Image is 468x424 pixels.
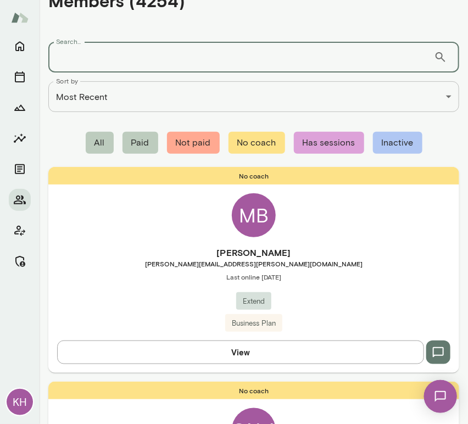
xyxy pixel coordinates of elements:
[9,127,31,149] button: Insights
[9,189,31,211] button: Members
[229,132,285,154] span: No coach
[373,132,422,154] span: Inactive
[48,246,459,259] h6: [PERSON_NAME]
[232,193,276,237] div: MB
[294,132,364,154] span: Has sessions
[48,272,459,281] span: Last online [DATE]
[9,158,31,180] button: Documents
[48,259,459,268] span: [PERSON_NAME][EMAIL_ADDRESS][PERSON_NAME][DOMAIN_NAME]
[48,81,459,112] div: Most Recent
[11,7,29,28] img: Mento
[48,382,459,399] span: No coach
[236,296,271,307] span: Extend
[225,318,282,329] span: Business Plan
[9,220,31,242] button: Client app
[9,250,31,272] button: Manage
[56,37,81,46] label: Search...
[86,132,114,154] span: All
[48,167,459,185] span: No coach
[57,341,424,364] button: View
[56,76,79,86] label: Sort by
[122,132,158,154] span: Paid
[9,97,31,119] button: Growth Plan
[167,132,220,154] span: Not paid
[9,35,31,57] button: Home
[7,389,33,415] div: KH
[9,66,31,88] button: Sessions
